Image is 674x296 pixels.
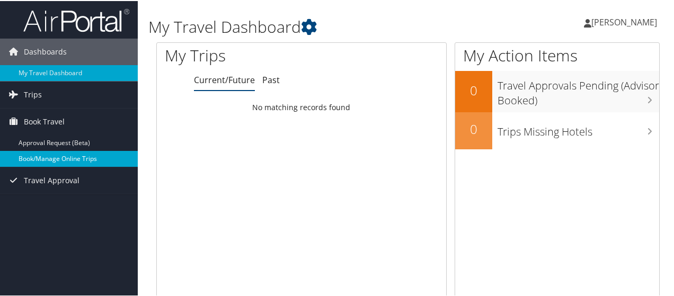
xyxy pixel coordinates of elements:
[24,38,67,64] span: Dashboards
[157,97,446,116] td: No matching records found
[262,73,280,85] a: Past
[498,118,659,138] h3: Trips Missing Hotels
[455,80,492,98] h2: 0
[498,72,659,107] h3: Travel Approvals Pending (Advisor Booked)
[584,5,668,37] a: [PERSON_NAME]
[24,107,65,134] span: Book Travel
[455,70,659,111] a: 0Travel Approvals Pending (Advisor Booked)
[165,43,317,66] h1: My Trips
[24,80,42,107] span: Trips
[455,111,659,148] a: 0Trips Missing Hotels
[455,119,492,137] h2: 0
[24,166,79,193] span: Travel Approval
[591,15,657,27] span: [PERSON_NAME]
[23,7,129,32] img: airportal-logo.png
[455,43,659,66] h1: My Action Items
[194,73,255,85] a: Current/Future
[148,15,494,37] h1: My Travel Dashboard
